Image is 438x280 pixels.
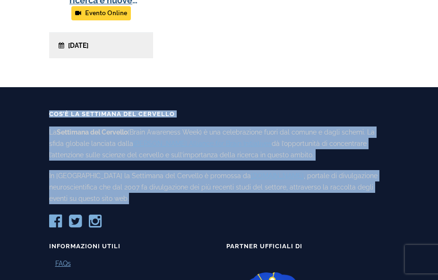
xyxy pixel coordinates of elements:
a: [DOMAIN_NAME] [251,172,304,180]
b: Settimana del Cervello [57,128,128,136]
p: In [GEOGRAPHIC_DATA] la Settimana del Cervello è promossa da , portale di divulgazione neuroscien... [49,170,389,204]
a: FAQs [55,259,71,269]
p: La (Brain Awareness Week) è una celebrazione fuori dal comune e dagli schemi. La sfida globale la... [49,126,389,161]
span: Informazioni Utili [49,243,120,250]
span: Cos’è la Settimana del Cervello [49,110,175,117]
a: [PERSON_NAME] Alliance for Brain Initiatives [133,140,272,147]
span: Partner Ufficiali di [226,243,302,250]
